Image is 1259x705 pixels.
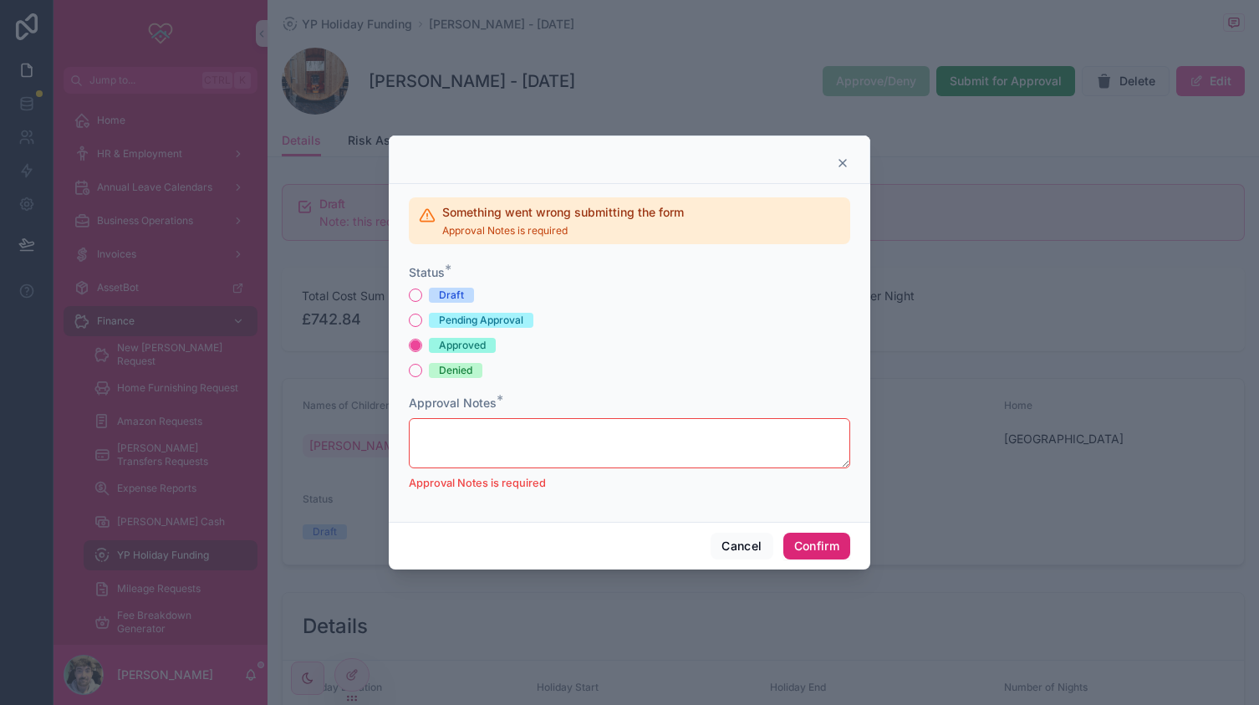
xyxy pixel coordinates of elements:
button: Cancel [711,533,772,559]
div: Pending Approval [439,313,523,328]
span: Approval Notes [409,396,497,410]
div: Draft [439,288,464,303]
h2: Something went wrong submitting the form [442,204,684,221]
p: Approval Notes is required [409,475,850,492]
span: Approval Notes is required [442,224,684,238]
button: Confirm [783,533,850,559]
span: Status [409,265,445,279]
div: Approved [439,338,486,353]
div: Denied [439,363,472,378]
